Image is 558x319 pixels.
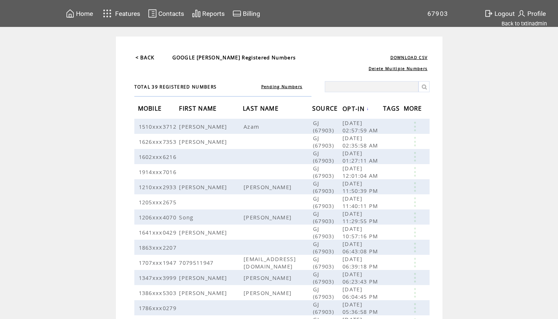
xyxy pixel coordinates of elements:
[179,274,229,281] span: [PERSON_NAME]
[517,9,526,18] img: profile.svg
[243,103,280,116] span: LAST NAME
[179,183,229,191] span: [PERSON_NAME]
[342,106,369,111] a: OPT-IN↓
[483,8,516,19] a: Logout
[495,10,515,17] span: Logout
[313,195,336,209] span: GJ (67903)
[427,10,448,17] span: 67903
[138,103,164,116] span: MOBILE
[342,119,380,134] span: [DATE] 02:57:59 AM
[390,55,428,60] a: DOWNLOAD CSV
[342,103,366,117] span: OPT-IN
[139,183,179,191] span: 1210xxx2933
[313,134,336,149] span: GJ (67903)
[342,210,380,225] span: [DATE] 11:29:55 PM
[139,244,179,251] span: 1863xxx2207
[139,289,179,297] span: 1386xxx5303
[502,20,547,27] a: Back to txtinadmin
[342,164,380,179] span: [DATE] 12:01:04 AM
[342,255,380,270] span: [DATE] 06:39:18 PM
[313,225,336,240] span: GJ (67903)
[369,66,428,71] a: Delete Multiple Numbers
[179,214,195,221] span: Song
[383,103,402,116] span: TAGS
[342,225,380,240] span: [DATE] 10:57:16 PM
[313,180,336,194] span: GJ (67903)
[76,10,93,17] span: Home
[139,214,179,221] span: 1206xxx4070
[342,180,380,194] span: [DATE] 11:50:39 PM
[202,10,225,17] span: Reports
[179,138,229,145] span: [PERSON_NAME]
[139,274,179,281] span: 1347xxx3999
[244,183,293,191] span: [PERSON_NAME]
[191,8,226,19] a: Reports
[313,210,336,225] span: GJ (67903)
[139,168,179,176] span: 1914xxx7016
[179,229,229,236] span: [PERSON_NAME]
[232,9,241,18] img: creidtcard.svg
[139,259,179,266] span: 1707xxx1947
[313,255,336,270] span: GJ (67903)
[313,301,336,315] span: GJ (67903)
[313,149,336,164] span: GJ (67903)
[243,106,280,111] a: LAST NAME
[342,149,380,164] span: [DATE] 01:27:11 AM
[244,274,293,281] span: [PERSON_NAME]
[244,214,293,221] span: [PERSON_NAME]
[148,9,157,18] img: contacts.svg
[527,10,546,17] span: Profile
[179,106,218,111] a: FIRST NAME
[313,285,336,300] span: GJ (67903)
[134,84,217,90] span: TOTAL 39 REGISTERED NUMBERS
[261,84,303,89] a: Pending Numbers
[139,153,179,160] span: 1602xxx6216
[342,301,380,315] span: [DATE] 05:36:58 PM
[484,9,493,18] img: exit.svg
[342,285,380,300] span: [DATE] 06:04:45 PM
[312,103,340,116] span: SOURCE
[342,195,380,209] span: [DATE] 11:40:11 PM
[404,103,424,116] span: MORE
[231,8,261,19] a: Billing
[139,229,179,236] span: 1641xxx0429
[192,9,201,18] img: chart.svg
[244,255,296,270] span: [EMAIL_ADDRESS][DOMAIN_NAME]
[147,8,185,19] a: Contacts
[179,289,229,297] span: [PERSON_NAME]
[313,119,336,134] span: GJ (67903)
[179,123,229,130] span: [PERSON_NAME]
[313,270,336,285] span: GJ (67903)
[100,6,141,21] a: Features
[135,54,155,61] a: < BACK
[138,106,164,111] a: MOBILE
[243,10,260,17] span: Billing
[115,10,140,17] span: Features
[342,270,380,285] span: [DATE] 06:23:43 PM
[139,198,179,206] span: 1205xxx2675
[516,8,547,19] a: Profile
[66,9,75,18] img: home.svg
[139,304,179,312] span: 1786xxx0279
[179,103,218,116] span: FIRST NAME
[101,7,114,20] img: features.svg
[312,106,340,111] a: SOURCE
[139,138,179,145] span: 1626xxx7353
[383,106,402,111] a: TAGS
[179,259,215,266] span: 7079511947
[158,10,184,17] span: Contacts
[244,289,293,297] span: [PERSON_NAME]
[65,8,94,19] a: Home
[139,123,179,130] span: 1510xxx3712
[342,134,380,149] span: [DATE] 02:35:58 AM
[313,164,336,179] span: GJ (67903)
[342,240,380,255] span: [DATE] 06:43:08 PM
[172,54,296,61] span: GOOGLE [PERSON_NAME] Registered Numbers
[313,240,336,255] span: GJ (67903)
[244,123,261,130] span: Azam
